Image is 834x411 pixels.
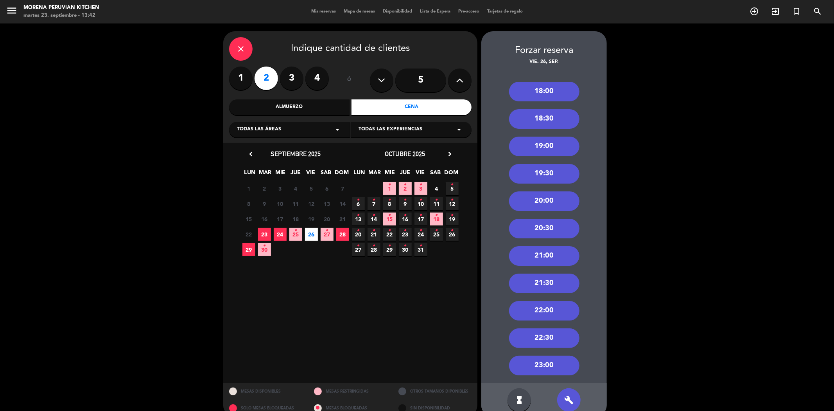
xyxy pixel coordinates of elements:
[336,228,349,241] span: 28
[404,209,407,222] i: •
[509,191,579,211] div: 20:00
[340,9,379,14] span: Mapa de mesas
[399,182,412,195] span: 2
[509,82,579,101] div: 18:00
[430,182,443,195] span: 4
[404,224,407,237] i: •
[420,209,422,222] i: •
[357,209,360,222] i: •
[383,197,396,210] span: 8
[435,224,438,237] i: •
[416,9,454,14] span: Lista de Espera
[430,228,443,241] span: 25
[388,224,391,237] i: •
[229,67,253,90] label: 1
[368,243,380,256] span: 28
[414,243,427,256] span: 31
[420,178,422,191] i: •
[399,243,412,256] span: 30
[813,7,822,16] i: search
[289,168,302,181] span: JUE
[6,5,18,19] button: menu
[305,228,318,241] span: 26
[368,197,380,210] span: 7
[242,228,255,241] span: 22
[451,209,454,222] i: •
[509,328,579,348] div: 22:30
[305,197,318,210] span: 12
[451,178,454,191] i: •
[379,9,416,14] span: Disponibilidad
[258,182,271,195] span: 2
[352,243,365,256] span: 27
[321,182,334,195] span: 6
[242,213,255,225] span: 15
[289,182,302,195] span: 4
[446,197,459,210] span: 12
[373,240,375,252] i: •
[792,7,801,16] i: turned_in_not
[321,228,334,241] span: 27
[337,67,362,94] div: ó
[383,182,396,195] span: 1
[414,213,427,225] span: 17
[388,209,391,222] i: •
[307,9,340,14] span: Mis reservas
[259,168,272,181] span: MAR
[446,150,454,158] i: chevron_right
[23,4,99,12] div: Morena Peruvian Kitchen
[368,213,380,225] span: 14
[353,168,366,181] span: LUN
[258,243,271,256] span: 30
[237,126,281,133] span: Todas las áreas
[258,228,271,241] span: 23
[242,243,255,256] span: 29
[481,58,607,66] div: vie. 26, sep.
[274,182,287,195] span: 3
[352,213,365,225] span: 13
[399,168,412,181] span: JUE
[388,178,391,191] i: •
[384,168,396,181] span: MIE
[399,213,412,225] span: 16
[435,209,438,222] i: •
[509,164,579,184] div: 19:30
[373,194,375,206] i: •
[420,240,422,252] i: •
[280,67,303,90] label: 3
[404,178,407,191] i: •
[451,194,454,206] i: •
[404,194,407,206] i: •
[399,197,412,210] span: 9
[336,182,349,195] span: 7
[242,197,255,210] span: 8
[271,150,321,158] span: septiembre 2025
[352,197,365,210] span: 6
[321,213,334,225] span: 20
[236,44,246,54] i: close
[247,150,255,158] i: chevron_left
[357,224,360,237] i: •
[430,213,443,225] span: 18
[289,228,302,241] span: 25
[352,99,472,115] div: Cena
[274,228,287,241] span: 24
[430,197,443,210] span: 11
[294,224,297,237] i: •
[388,240,391,252] i: •
[359,126,422,133] span: Todas las experiencias
[373,224,375,237] i: •
[305,213,318,225] span: 19
[445,168,457,181] span: DOM
[509,109,579,129] div: 18:30
[274,213,287,225] span: 17
[383,213,396,225] span: 15
[388,194,391,206] i: •
[509,219,579,238] div: 20:30
[258,213,271,225] span: 16
[509,246,579,266] div: 21:00
[229,37,472,61] div: Indique cantidad de clientes
[483,9,527,14] span: Tarjetas de regalo
[451,224,454,237] i: •
[289,213,302,225] span: 18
